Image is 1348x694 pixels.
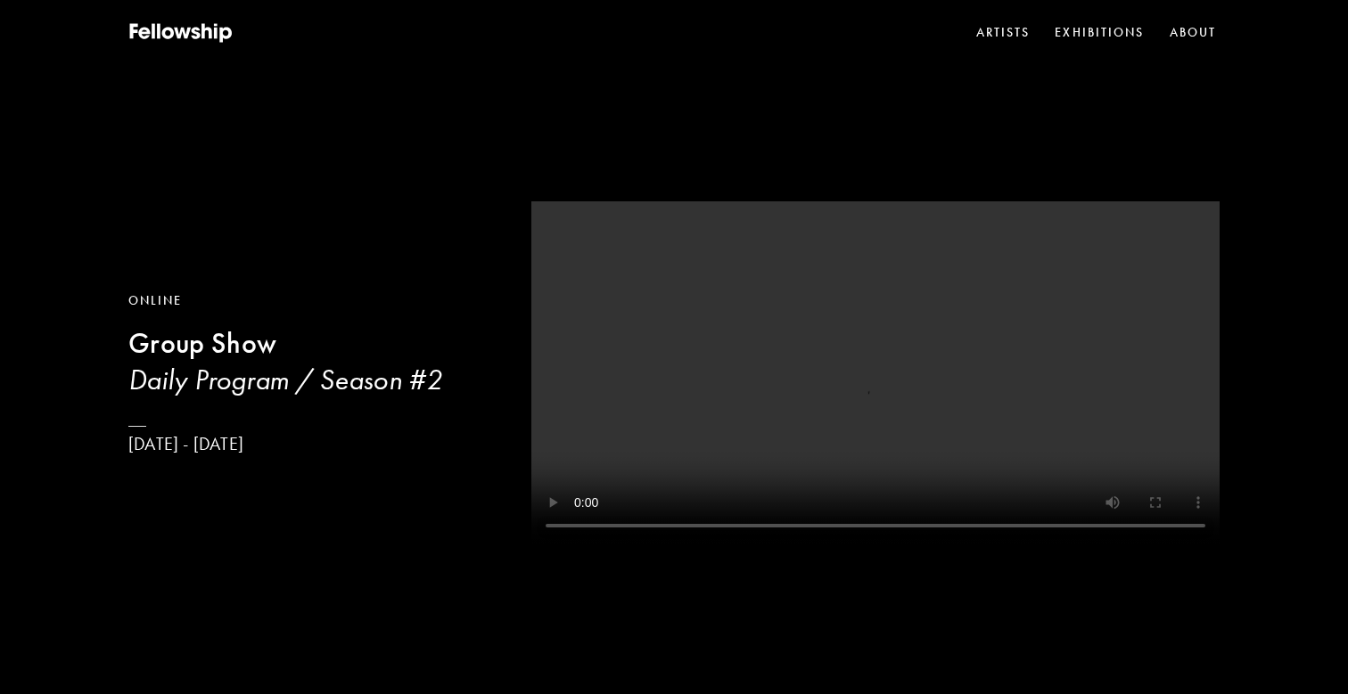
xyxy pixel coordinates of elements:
p: [DATE] - [DATE] [128,433,442,455]
a: OnlineGroup ShowDaily Program / Season #2[DATE] - [DATE] [128,291,442,455]
b: Group Show [128,326,276,361]
a: Artists [973,20,1034,46]
div: Online [128,291,442,311]
a: Exhibitions [1051,20,1147,46]
h3: Daily Program / Season #2 [128,362,442,397]
a: About [1166,20,1221,46]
